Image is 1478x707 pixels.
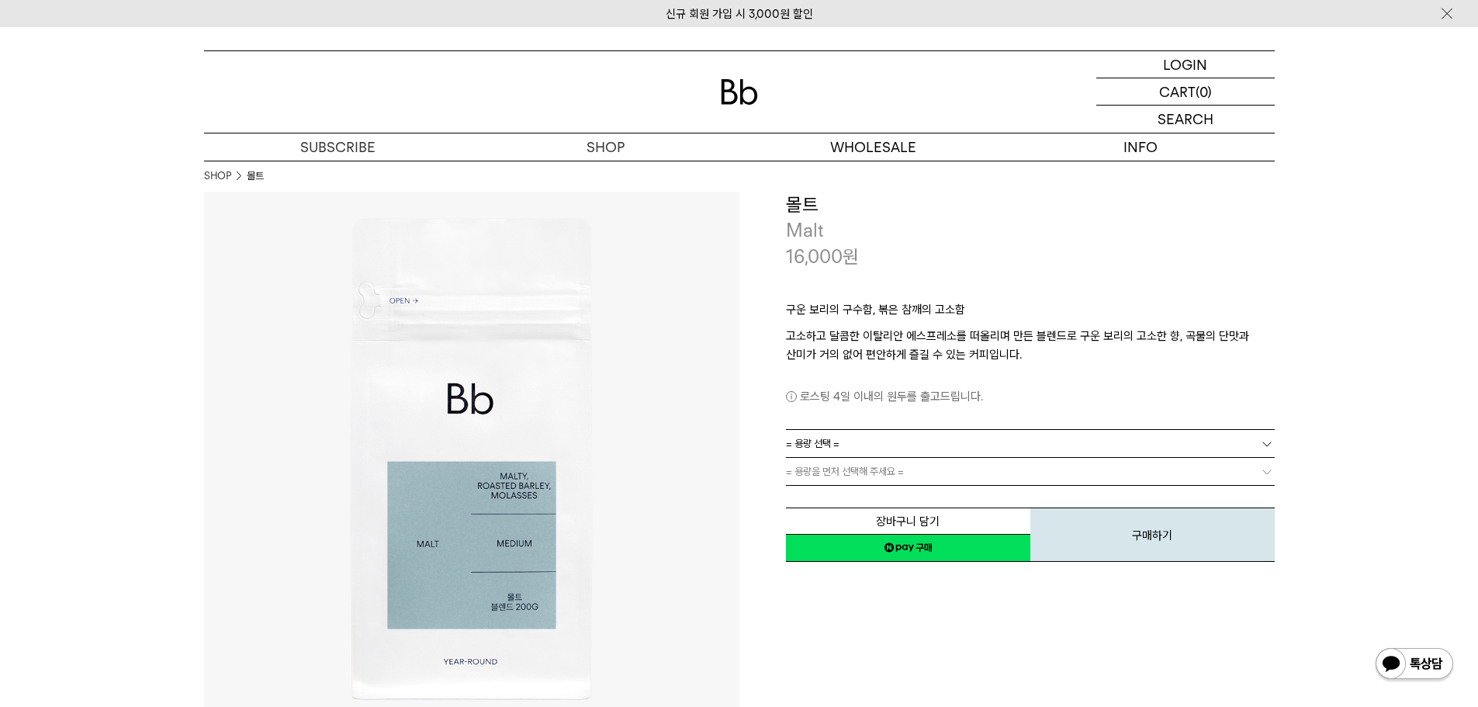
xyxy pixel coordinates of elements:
p: LOGIN [1163,51,1207,78]
a: 새창 [786,534,1030,562]
a: CART (0) [1096,78,1275,106]
p: INFO [1007,133,1275,161]
p: 고소하고 달콤한 이탈리안 에스프레소를 떠올리며 만든 블렌드로 구운 보리의 고소한 향, 곡물의 단맛과 산미가 거의 없어 편안하게 즐길 수 있는 커피입니다. [786,327,1275,364]
a: SUBSCRIBE [204,133,472,161]
a: SHOP [204,168,231,184]
img: 카카오톡 채널 1:1 채팅 버튼 [1374,646,1455,684]
a: LOGIN [1096,51,1275,78]
p: WHOLESALE [739,133,1007,161]
p: 구운 보리의 구수함, 볶은 참깨의 고소함 [786,300,1275,327]
button: 장바구니 담기 [786,508,1030,535]
p: SEARCH [1158,106,1213,133]
p: 16,000 [786,244,859,270]
li: 몰트 [247,168,264,184]
span: = 용량을 먼저 선택해 주세요 = [786,458,904,485]
a: SHOP [472,133,739,161]
a: 신규 회원 가입 시 3,000원 할인 [666,7,813,21]
p: (0) [1196,78,1212,105]
span: 원 [843,245,859,268]
p: Malt [786,217,1275,244]
span: = 용량 선택 = [786,430,839,457]
img: 로고 [721,79,758,105]
button: 구매하기 [1030,508,1275,562]
p: 로스팅 4일 이내의 원두를 출고드립니다. [786,387,1275,406]
p: CART [1159,78,1196,105]
h3: 몰트 [786,192,1275,218]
